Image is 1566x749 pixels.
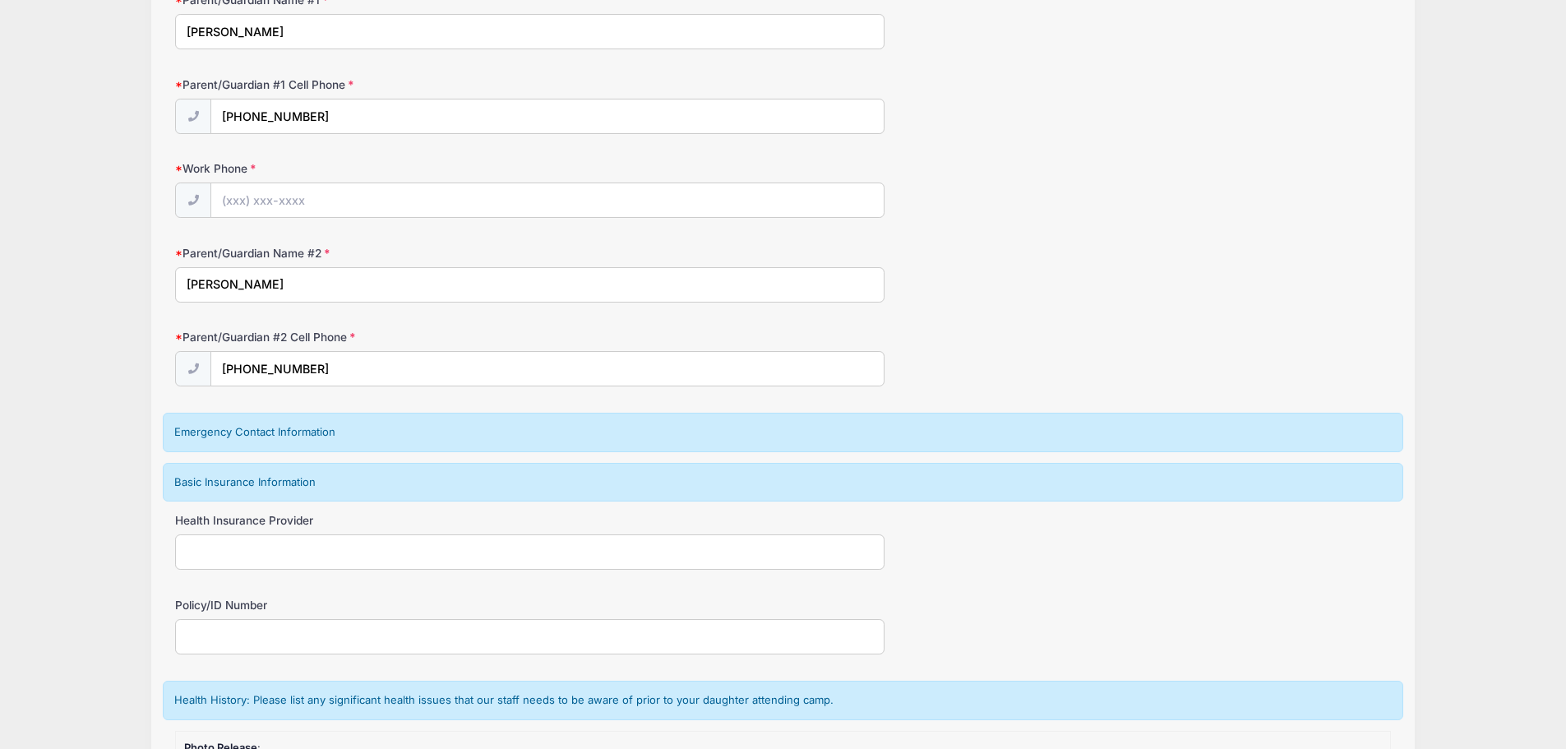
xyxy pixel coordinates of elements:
[175,76,580,93] label: Parent/Guardian #1 Cell Phone
[175,512,580,529] label: Health Insurance Provider
[163,463,1403,502] div: Basic Insurance Information
[210,351,885,386] input: (xxx) xxx-xxxx
[175,160,580,177] label: Work Phone
[175,245,580,261] label: Parent/Guardian Name #2
[163,413,1403,452] div: Emergency Contact Information
[163,681,1403,720] div: Health History: Please list any significant health issues that our staff needs to be aware of pri...
[175,329,580,345] label: Parent/Guardian #2 Cell Phone
[210,99,885,134] input: (xxx) xxx-xxxx
[210,183,885,218] input: (xxx) xxx-xxxx
[175,597,580,613] label: Policy/ID Number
